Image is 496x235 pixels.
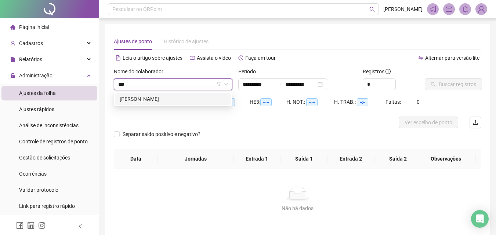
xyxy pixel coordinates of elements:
[369,7,375,12] span: search
[114,38,152,44] span: Ajustes de ponto
[399,117,458,128] button: Ver espelho de ponto
[462,6,468,12] span: bell
[224,82,228,87] span: down
[471,210,489,228] div: Open Intercom Messenger
[476,4,487,15] img: 75405
[197,55,231,61] span: Assista o vídeo
[116,55,121,60] span: file-text
[446,6,452,12] span: mail
[260,98,272,106] span: --:--
[245,55,276,61] span: Faça um tour
[238,67,261,76] label: Período
[276,81,282,87] span: swap-right
[19,106,54,112] span: Ajustes rápidos
[19,90,56,96] span: Ajustes da folha
[416,149,476,169] th: Observações
[16,222,23,229] span: facebook
[19,203,75,209] span: Link para registro rápido
[114,149,158,169] th: Data
[422,155,470,163] span: Observações
[306,98,318,106] span: --:--
[115,93,231,105] div: EMIDIO FABIO DOS SANTOS
[19,56,42,62] span: Relatórios
[19,155,70,161] span: Gestão de solicitações
[120,130,203,138] span: Separar saldo positivo e negativo?
[334,98,385,106] div: H. TRAB.:
[250,98,286,106] div: HE 3:
[123,55,182,61] span: Leia o artigo sobre ajustes
[10,41,15,46] span: user-add
[10,57,15,62] span: file
[123,204,473,212] div: Não há dados
[233,149,280,169] th: Entrada 1
[19,24,49,30] span: Página inicial
[38,222,46,229] span: instagram
[217,82,221,87] span: filter
[10,25,15,30] span: home
[19,187,58,193] span: Validar protocolo
[473,120,478,125] span: upload
[418,55,423,60] span: swap
[19,139,88,144] span: Controle de registros de ponto
[19,73,53,78] span: Administração
[164,38,209,44] span: Histórico de ajustes
[114,67,168,76] label: Nome do colaborador
[363,67,391,76] span: Registros
[286,98,334,106] div: H. NOT.:
[327,149,374,169] th: Entrada 2
[357,98,368,106] span: --:--
[158,149,233,169] th: Jornadas
[276,81,282,87] span: to
[19,40,43,46] span: Cadastros
[385,69,391,74] span: info-circle
[425,55,479,61] span: Alternar para versão lite
[238,55,243,60] span: history
[417,99,420,105] span: 0
[27,222,35,229] span: linkedin
[425,78,482,90] button: Buscar registros
[385,99,402,105] span: Faltas:
[120,95,227,103] div: [PERSON_NAME]
[383,5,423,13] span: [PERSON_NAME]
[374,149,421,169] th: Saída 2
[280,149,327,169] th: Saída 1
[10,73,15,78] span: lock
[430,6,436,12] span: notification
[19,122,79,128] span: Análise de inconsistências
[19,171,47,177] span: Ocorrências
[78,224,83,229] span: left
[190,55,195,60] span: youtube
